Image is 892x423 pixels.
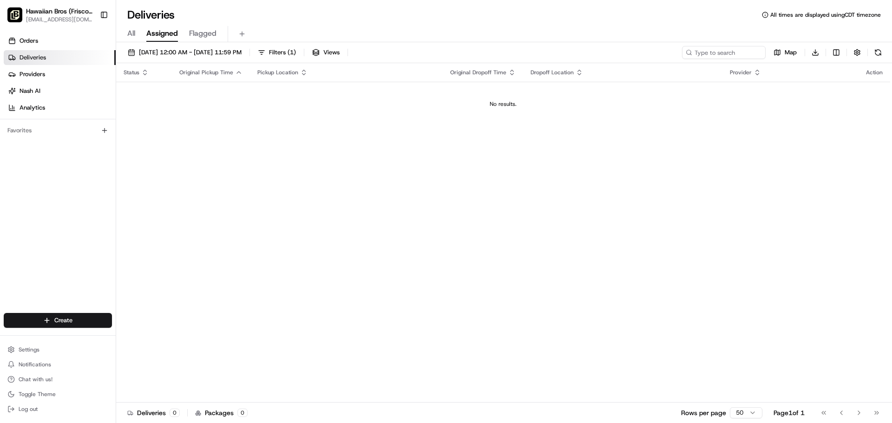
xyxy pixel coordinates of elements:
button: Log out [4,403,112,416]
input: Clear [24,60,153,70]
span: Log out [19,405,38,413]
span: Assigned [146,28,178,39]
a: Analytics [4,100,116,115]
span: API Documentation [88,135,149,144]
button: Start new chat [158,91,169,103]
span: Dropoff Location [531,69,574,76]
button: Create [4,313,112,328]
div: Start new chat [32,89,152,98]
button: Hawaiian Bros (Frisco [GEOGRAPHIC_DATA] Pkwy) [26,7,92,16]
button: Hawaiian Bros (Frisco TX_Dallas Pkwy)Hawaiian Bros (Frisco [GEOGRAPHIC_DATA] Pkwy)[EMAIL_ADDRESS]... [4,4,96,26]
span: Toggle Theme [19,390,56,398]
span: Views [323,48,340,57]
h1: Deliveries [127,7,175,22]
span: Orders [20,37,38,45]
span: Filters [269,48,296,57]
button: Toggle Theme [4,388,112,401]
span: Chat with us! [19,376,52,383]
span: Pylon [92,157,112,164]
a: Deliveries [4,50,116,65]
img: Hawaiian Bros (Frisco TX_Dallas Pkwy) [7,7,22,22]
div: Favorites [4,123,112,138]
a: Providers [4,67,116,82]
span: Nash AI [20,87,40,95]
button: Notifications [4,358,112,371]
a: 💻API Documentation [75,131,153,148]
a: Nash AI [4,84,116,98]
button: Refresh [872,46,885,59]
span: Providers [20,70,45,78]
span: All times are displayed using CDT timezone [770,11,881,19]
span: Flagged [189,28,216,39]
button: [DATE] 12:00 AM - [DATE] 11:59 PM [124,46,246,59]
div: Action [866,69,883,76]
p: Rows per page [681,408,726,417]
div: 💻 [79,136,86,143]
button: Chat with us! [4,373,112,386]
div: No results. [120,100,886,108]
a: 📗Knowledge Base [6,131,75,148]
span: Create [54,316,72,325]
a: Powered byPylon [66,157,112,164]
img: Nash [9,9,28,28]
span: Analytics [20,104,45,112]
span: Provider [730,69,752,76]
span: Pickup Location [257,69,298,76]
span: All [127,28,135,39]
span: Original Dropoff Time [450,69,506,76]
button: [EMAIL_ADDRESS][DOMAIN_NAME] [26,16,92,23]
div: 0 [237,409,248,417]
span: Knowledge Base [19,135,71,144]
span: Map [785,48,797,57]
div: We're available if you need us! [32,98,118,105]
input: Type to search [682,46,766,59]
button: Views [308,46,344,59]
p: Welcome 👋 [9,37,169,52]
span: Status [124,69,139,76]
div: Packages [195,408,248,417]
span: Deliveries [20,53,46,62]
div: 📗 [9,136,17,143]
button: Settings [4,343,112,356]
button: Filters(1) [254,46,300,59]
div: 0 [170,409,180,417]
span: [DATE] 12:00 AM - [DATE] 11:59 PM [139,48,242,57]
div: Deliveries [127,408,180,417]
span: Notifications [19,361,51,368]
span: Original Pickup Time [179,69,233,76]
span: Settings [19,346,39,353]
a: Orders [4,33,116,48]
img: 1736555255976-a54dd68f-1ca7-489b-9aae-adbdc363a1c4 [9,89,26,105]
span: ( 1 ) [288,48,296,57]
div: Page 1 of 1 [774,408,805,417]
button: Map [769,46,801,59]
